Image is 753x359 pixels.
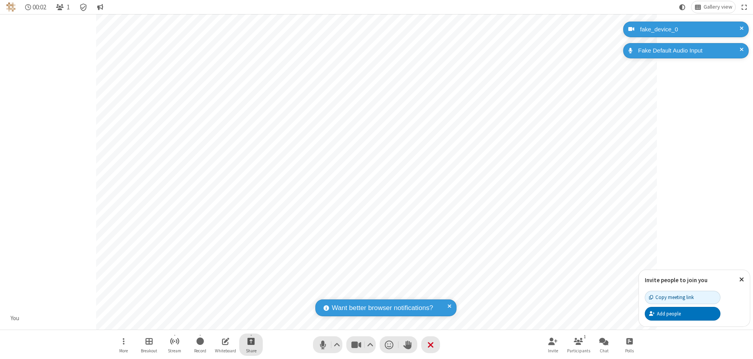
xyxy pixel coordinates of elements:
[8,314,22,323] div: You
[119,348,128,353] span: More
[346,336,376,353] button: Stop video (⌘+Shift+V)
[76,1,91,13] div: Meeting details Encryption enabled
[738,1,750,13] button: Fullscreen
[600,348,609,353] span: Chat
[6,2,16,12] img: QA Selenium DO NOT DELETE OR CHANGE
[194,348,206,353] span: Record
[313,336,342,353] button: Mute (⌘+Shift+A)
[421,336,440,353] button: End or leave meeting
[649,294,694,301] div: Copy meeting link
[168,348,181,353] span: Stream
[246,348,256,353] span: Share
[691,1,735,13] button: Change layout
[635,46,743,55] div: Fake Default Audio Input
[239,334,263,356] button: Start sharing
[67,4,70,11] span: 1
[637,25,743,34] div: fake_device_0
[137,334,161,356] button: Manage Breakout Rooms
[188,334,212,356] button: Start recording
[398,336,417,353] button: Raise hand
[112,334,135,356] button: Open menu
[645,291,720,304] button: Copy meeting link
[541,334,565,356] button: Invite participants (⌘+Shift+I)
[94,1,106,13] button: Conversation
[567,348,590,353] span: Participants
[645,276,708,284] label: Invite people to join you
[548,348,558,353] span: Invite
[332,303,433,313] span: Want better browser notifications?
[22,1,50,13] div: Timer
[365,336,376,353] button: Video setting
[733,270,750,289] button: Close popover
[592,334,616,356] button: Open chat
[704,4,732,10] span: Gallery view
[53,1,73,13] button: Open participant list
[582,333,588,340] div: 1
[214,334,237,356] button: Open shared whiteboard
[645,307,720,320] button: Add people
[567,334,590,356] button: Open participant list
[380,336,398,353] button: Send a reaction
[676,1,689,13] button: Using system theme
[163,334,186,356] button: Start streaming
[141,348,157,353] span: Breakout
[618,334,641,356] button: Open poll
[215,348,236,353] span: Whiteboard
[332,336,342,353] button: Audio settings
[33,4,46,11] span: 00:02
[625,348,634,353] span: Polls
